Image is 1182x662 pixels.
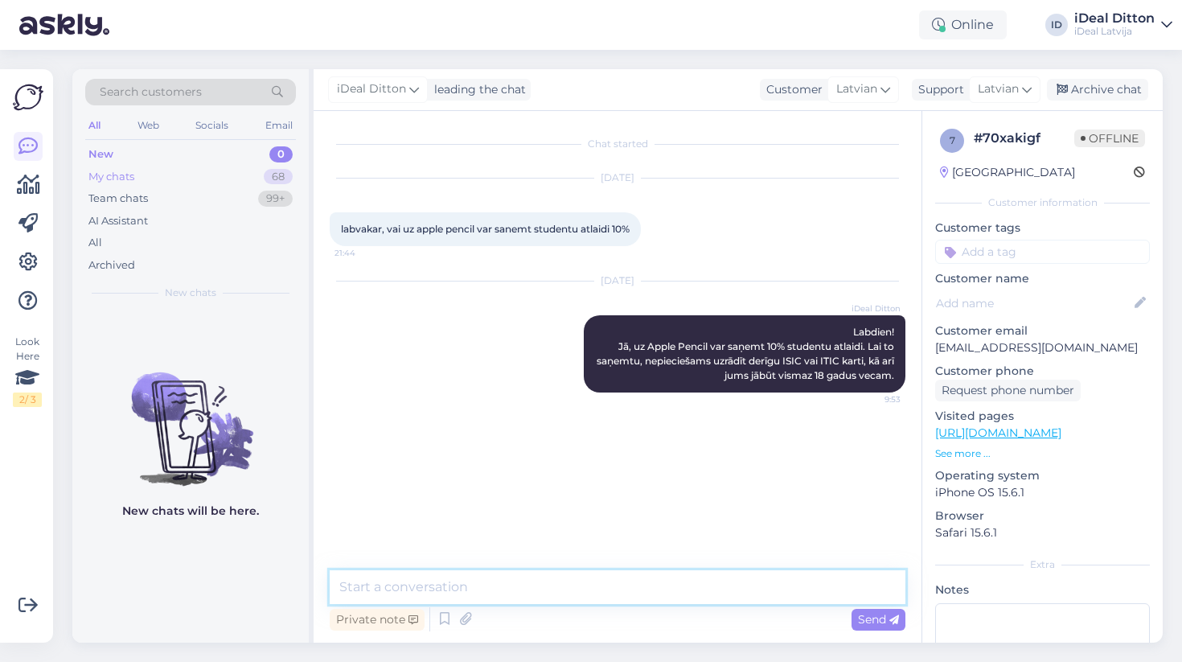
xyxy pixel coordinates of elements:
div: 2 / 3 [13,393,42,407]
div: [DATE] [330,171,905,185]
div: leading the chat [428,81,526,98]
div: [GEOGRAPHIC_DATA] [940,164,1075,181]
div: Socials [192,115,232,136]
a: [URL][DOMAIN_NAME] [935,426,1061,440]
p: Customer phone [935,363,1150,380]
div: Archive chat [1047,79,1148,101]
div: All [85,115,104,136]
span: Latvian [978,80,1019,98]
input: Add a tag [935,240,1150,264]
div: My chats [88,169,134,185]
p: Notes [935,582,1150,598]
div: New [88,146,113,162]
p: See more ... [935,446,1150,461]
div: # 70xakigf [974,129,1074,148]
p: Customer tags [935,220,1150,236]
div: Web [134,115,162,136]
p: Customer name [935,270,1150,287]
div: ID [1045,14,1068,36]
div: Email [262,115,296,136]
div: Private note [330,609,425,631]
span: Offline [1074,130,1145,147]
span: New chats [165,286,216,300]
div: 68 [264,169,293,185]
div: iDeal Ditton [1074,12,1155,25]
span: iDeal Ditton [840,302,901,315]
img: No chats [72,343,309,488]
div: 0 [269,146,293,162]
span: Send [858,612,899,627]
p: Safari 15.6.1 [935,524,1150,541]
div: Customer information [935,195,1150,210]
input: Add name [936,294,1131,312]
span: Search customers [100,84,202,101]
p: Operating system [935,467,1150,484]
span: 21:44 [334,247,395,259]
div: Team chats [88,191,148,207]
div: Customer [760,81,823,98]
span: iDeal Ditton [337,80,406,98]
span: Latvian [836,80,877,98]
div: Archived [88,257,135,273]
p: New chats will be here. [122,503,259,520]
span: 9:53 [840,393,901,405]
div: All [88,235,102,251]
div: 99+ [258,191,293,207]
p: Browser [935,508,1150,524]
div: Support [912,81,964,98]
div: Request phone number [935,380,1081,401]
span: labvakar, vai uz apple pencil var sanemt studentu atlaidi 10% [341,223,630,235]
div: Chat started [330,137,905,151]
div: Extra [935,557,1150,572]
img: Askly Logo [13,82,43,113]
div: Online [919,10,1007,39]
p: [EMAIL_ADDRESS][DOMAIN_NAME] [935,339,1150,356]
div: iDeal Latvija [1074,25,1155,38]
div: AI Assistant [88,213,148,229]
div: [DATE] [330,273,905,288]
p: Visited pages [935,408,1150,425]
p: iPhone OS 15.6.1 [935,484,1150,501]
p: Customer email [935,323,1150,339]
a: iDeal DittoniDeal Latvija [1074,12,1172,38]
span: 7 [950,134,955,146]
div: Look Here [13,335,42,407]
